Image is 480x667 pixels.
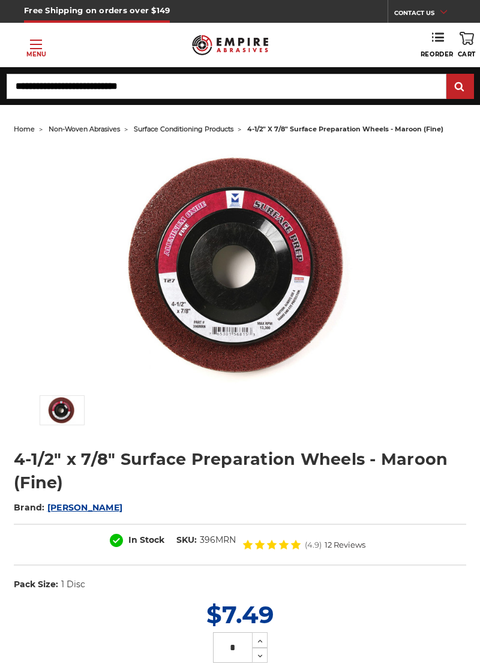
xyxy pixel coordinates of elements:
input: Submit [448,75,472,99]
a: Cart [458,32,476,58]
p: Menu [26,50,46,59]
span: Brand: [14,502,45,513]
span: Toggle menu [30,44,42,45]
span: In Stock [128,534,164,545]
span: Reorder [421,50,454,58]
span: $7.49 [206,600,274,629]
dd: 396MRN [200,534,236,546]
a: Reorder [421,32,454,58]
a: non-woven abrasives [49,125,120,133]
span: 12 Reviews [325,541,365,549]
img: Maroon Surface Prep Disc [47,396,76,425]
h1: 4-1/2" x 7/8" Surface Preparation Wheels - Maroon (Fine) [14,447,466,494]
a: home [14,125,35,133]
a: CONTACT US [394,6,456,23]
span: (4.9) [305,541,322,549]
dt: Pack Size: [14,578,58,591]
dt: SKU: [176,534,197,546]
dd: 1 Disc [61,578,85,591]
a: [PERSON_NAME] [47,502,122,513]
a: surface conditioning products [134,125,233,133]
span: Cart [458,50,476,58]
span: 4-1/2" x 7/8" surface preparation wheels - maroon (fine) [247,125,443,133]
img: Empire Abrasives [192,30,269,60]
